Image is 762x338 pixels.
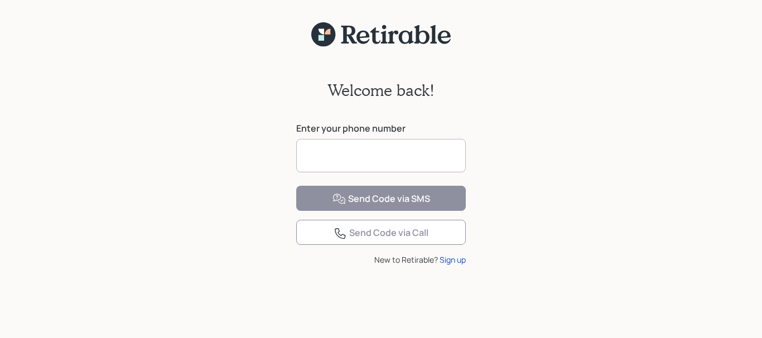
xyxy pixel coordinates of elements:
[332,192,430,206] div: Send Code via SMS
[296,254,466,265] div: New to Retirable?
[296,186,466,211] button: Send Code via SMS
[440,254,466,265] div: Sign up
[296,122,466,134] label: Enter your phone number
[296,220,466,245] button: Send Code via Call
[327,81,435,100] h2: Welcome back!
[334,226,428,240] div: Send Code via Call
